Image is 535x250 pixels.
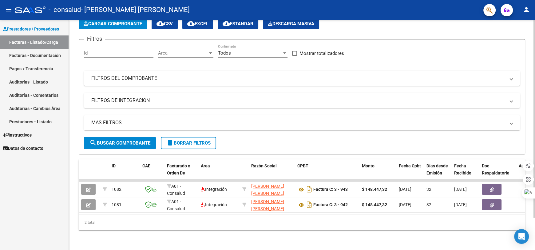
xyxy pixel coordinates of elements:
[454,202,467,207] span: [DATE]
[251,199,284,211] span: [PERSON_NAME] [PERSON_NAME]
[112,202,121,207] span: 1081
[426,202,431,207] span: 32
[167,199,185,211] span: A01 - Consalud
[91,75,505,82] mat-panel-title: FILTROS DEL COMPROBANTE
[359,159,396,186] datatable-header-cell: Monto
[251,198,292,211] div: 27325029892
[305,184,313,194] i: Descargar documento
[81,3,190,17] span: - [PERSON_NAME] [PERSON_NAME]
[263,18,319,29] button: Descarga Masiva
[91,119,505,126] mat-panel-title: MAS FILTROS
[313,187,348,192] strong: Factura C: 3 - 943
[187,21,208,27] span: EXCEL
[201,163,210,168] span: Area
[152,18,178,29] button: CSV
[3,26,59,32] span: Prestadores / Proveedores
[268,21,314,27] span: Descarga Masiva
[201,187,227,192] span: Integración
[84,71,520,86] mat-expansion-panel-header: FILTROS DEL COMPROBANTE
[249,159,295,186] datatable-header-cell: Razón Social
[251,183,292,196] div: 27325029892
[84,137,156,149] button: Buscar Comprobante
[166,140,211,146] span: Borrar Filtros
[218,50,231,56] span: Todos
[218,18,258,29] button: Estandar
[223,21,253,27] span: Estandar
[263,18,319,29] app-download-masive: Descarga masiva de comprobantes (adjuntos)
[396,159,424,186] datatable-header-cell: Fecha Cpbt
[452,159,479,186] datatable-header-cell: Fecha Recibido
[182,18,213,29] button: EXCEL
[140,159,164,186] datatable-header-cell: CAE
[295,159,359,186] datatable-header-cell: CPBT
[84,21,142,27] span: Cargar Comprobante
[167,184,185,196] span: A01 - Consalud
[223,20,230,27] mat-icon: cloud_download
[251,184,284,196] span: [PERSON_NAME] [PERSON_NAME]
[479,159,516,186] datatable-header-cell: Doc Respaldatoria
[79,18,147,29] button: Cargar Comprobante
[79,215,525,230] div: 2 total
[514,229,529,244] div: Open Intercom Messenger
[426,163,448,175] span: Días desde Emisión
[299,50,344,57] span: Mostrar totalizadores
[399,202,411,207] span: [DATE]
[158,50,208,56] span: Area
[454,163,471,175] span: Fecha Recibido
[161,137,216,149] button: Borrar Filtros
[362,163,374,168] span: Monto
[251,163,277,168] span: Razón Social
[424,159,452,186] datatable-header-cell: Días desde Emisión
[362,187,387,192] strong: $ 148.447,32
[454,187,467,192] span: [DATE]
[164,159,198,186] datatable-header-cell: Facturado x Orden De
[362,202,387,207] strong: $ 148.447,32
[5,6,12,13] mat-icon: menu
[305,200,313,210] i: Descargar documento
[84,93,520,108] mat-expansion-panel-header: FILTROS DE INTEGRACION
[112,187,121,192] span: 1082
[109,159,140,186] datatable-header-cell: ID
[142,163,150,168] span: CAE
[426,187,431,192] span: 32
[3,145,43,152] span: Datos de contacto
[187,20,195,27] mat-icon: cloud_download
[84,115,520,130] mat-expansion-panel-header: MAS FILTROS
[157,21,173,27] span: CSV
[91,97,505,104] mat-panel-title: FILTROS DE INTEGRACION
[399,187,411,192] span: [DATE]
[112,163,116,168] span: ID
[201,202,227,207] span: Integración
[3,132,32,138] span: Instructivos
[523,6,530,13] mat-icon: person
[297,163,308,168] span: CPBT
[198,159,240,186] datatable-header-cell: Area
[49,3,81,17] span: - consalud
[157,20,164,27] mat-icon: cloud_download
[482,163,509,175] span: Doc Respaldatoria
[89,139,97,146] mat-icon: search
[84,35,105,43] h3: Filtros
[167,163,190,175] span: Facturado x Orden De
[166,139,174,146] mat-icon: delete
[399,163,421,168] span: Fecha Cpbt
[89,140,150,146] span: Buscar Comprobante
[313,203,348,207] strong: Factura C: 3 - 942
